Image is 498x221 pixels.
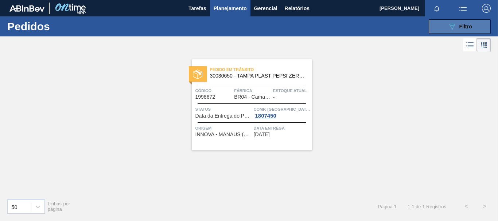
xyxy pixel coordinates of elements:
[195,125,252,132] span: Origem
[475,197,494,216] button: >
[425,3,448,13] button: Notificações
[193,70,202,79] img: status
[254,4,277,13] span: Gerencial
[463,38,477,52] div: Visão em Lista
[254,125,310,132] span: Data entrega
[254,106,310,119] a: Comp. [GEOGRAPHIC_DATA]1807450
[214,4,247,13] span: Planejamento
[188,4,206,13] span: Tarefas
[210,73,306,79] span: 30030650 - TAMPA PLAST PEPSI ZERO NIV24
[457,197,475,216] button: <
[408,204,446,209] span: 1 - 1 de 1 Registros
[195,113,252,119] span: Data da Entrega do Pedido Atrasada
[459,24,472,29] span: Filtro
[195,94,215,100] span: 1998672
[273,87,310,94] span: Estoque atual
[254,106,310,113] span: Comp. Carga
[254,132,270,137] span: 10/09/2025
[273,94,275,100] span: -
[9,5,44,12] img: TNhmsLtSVTkK8tSr43FrP2fwEKptu5GPRR3wAAAABJRU5ErkJggg==
[195,132,252,137] span: INNOVA - MANAUS (AM)
[234,94,271,100] span: BR04 - Camaçari
[11,204,17,210] div: 50
[254,113,278,119] div: 1807450
[459,4,467,13] img: userActions
[210,66,312,73] span: Pedido em Trânsito
[48,201,70,212] span: Linhas por página
[482,4,491,13] img: Logout
[186,59,312,150] a: statusPedido em Trânsito30030650 - TAMPA PLAST PEPSI ZERO NIV24Código1998672FábricaBR04 - Camaçar...
[195,87,233,94] span: Código
[378,204,396,209] span: Página : 1
[234,87,271,94] span: Fábrica
[429,19,491,34] button: Filtro
[285,4,310,13] span: Relatórios
[477,38,491,52] div: Visão em Cards
[195,106,252,113] span: Status
[7,22,109,31] h1: Pedidos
